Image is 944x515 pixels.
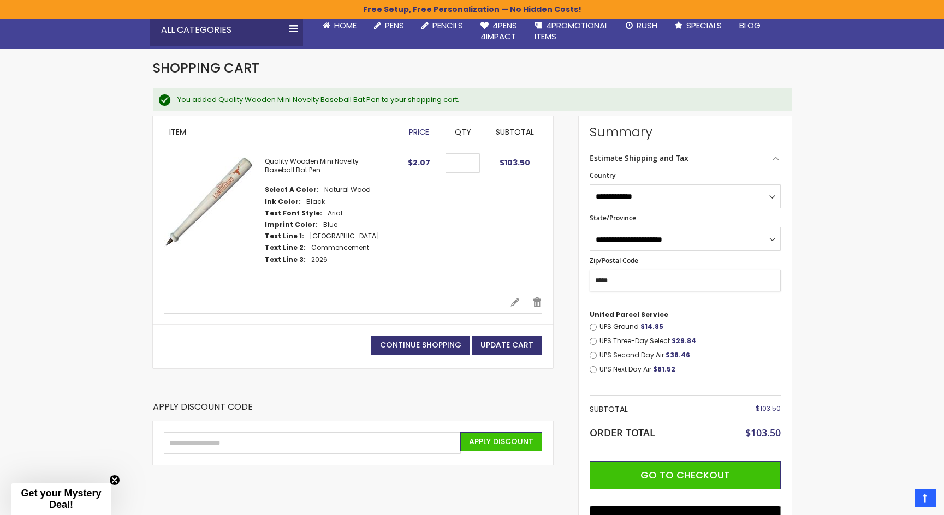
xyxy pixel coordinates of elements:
[169,127,186,137] span: Item
[11,483,111,515] div: Get your Mystery Deal!Close teaser
[265,232,304,241] dt: Text Line 1
[265,243,306,252] dt: Text Line 2
[686,20,722,31] span: Specials
[310,232,379,241] dd: [GEOGRAPHIC_DATA]
[150,14,303,46] div: All Categories
[311,255,328,264] dd: 2026
[109,475,120,486] button: Close teaser
[599,351,781,360] label: UPS Second Day Air
[334,20,357,31] span: Home
[756,404,781,413] span: $103.50
[265,220,318,229] dt: Imprint Color
[164,157,254,247] img: Quality Wooden Mini Novelty Baseball Bat Pen-Natural Wood
[915,489,936,507] a: Top
[535,20,608,42] span: 4PROMOTIONAL ITEMS
[408,157,430,168] span: $2.07
[469,436,533,447] span: Apply Discount
[599,337,781,345] label: UPS Three-Day Select
[413,14,472,38] a: Pencils
[265,255,306,264] dt: Text Line 3
[265,197,301,206] dt: Ink Color
[385,20,404,31] span: Pens
[371,336,470,355] a: Continue Shopping
[590,123,781,141] strong: Summary
[153,59,259,77] span: Shopping Cart
[666,14,731,38] a: Specials
[672,336,696,345] span: $29.84
[472,336,542,355] button: Update Cart
[640,322,663,331] span: $14.85
[432,20,463,31] span: Pencils
[500,157,530,168] span: $103.50
[590,424,655,439] strong: Order Total
[617,14,666,38] a: Rush
[653,364,675,374] span: $81.52
[177,95,781,105] div: You added Quality Wooden Mini Novelty Baseball Bat Pen to your shopping cart.
[164,157,265,286] a: Quality Wooden Mini Novelty Baseball Bat Pen-Natural Wood
[324,185,371,194] dd: Natural Wood
[455,127,471,137] span: Qty
[323,220,337,229] dd: Blue
[731,14,769,38] a: Blog
[599,365,781,374] label: UPS Next Day Air
[640,468,730,482] span: Go to Checkout
[590,153,688,163] strong: Estimate Shipping and Tax
[21,488,101,510] span: Get your Mystery Deal!
[590,310,668,319] span: United Parcel Service
[409,127,429,137] span: Price
[745,426,781,439] span: $103.50
[480,20,517,42] span: 4Pens 4impact
[472,14,526,49] a: 4Pens4impact
[599,322,781,331] label: UPS Ground
[265,209,322,218] dt: Text Font Style
[666,350,690,360] span: $38.46
[590,213,636,223] span: State/Province
[590,256,638,265] span: Zip/Postal Code
[306,197,325,206] dd: Black
[380,339,461,350] span: Continue Shopping
[496,127,534,137] span: Subtotal
[526,14,617,49] a: 4PROMOTIONALITEMS
[365,14,413,38] a: Pens
[480,339,533,350] span: Update Cart
[311,243,369,252] dd: Commencement
[637,20,657,31] span: Rush
[590,171,615,180] span: Country
[590,401,717,418] th: Subtotal
[265,185,319,194] dt: Select A Color
[265,157,359,175] a: Quality Wooden Mini Novelty Baseball Bat Pen
[739,20,761,31] span: Blog
[328,209,342,218] dd: Arial
[153,401,253,421] strong: Apply Discount Code
[590,461,781,489] button: Go to Checkout
[314,14,365,38] a: Home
